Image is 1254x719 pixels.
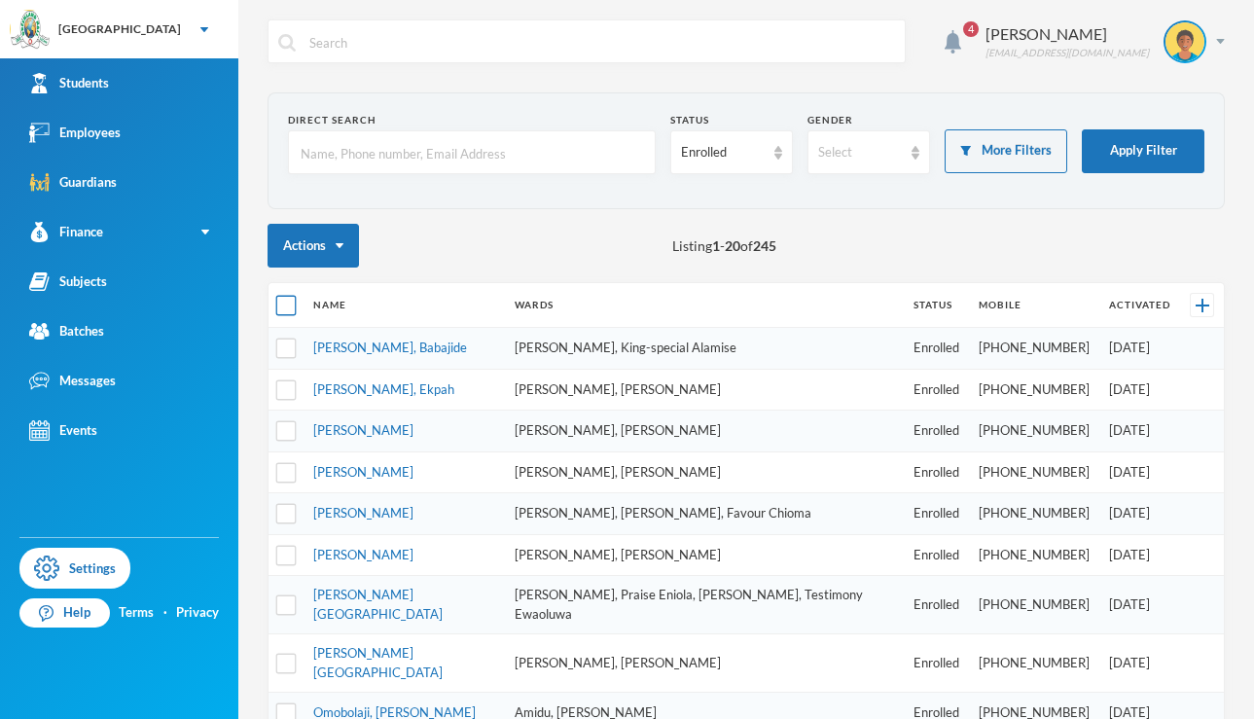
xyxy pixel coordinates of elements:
a: [PERSON_NAME] [313,547,413,562]
button: Apply Filter [1082,129,1204,173]
div: [PERSON_NAME] [985,22,1149,46]
th: Status [904,283,969,328]
div: Select [818,143,902,162]
b: 245 [753,237,776,254]
th: Name [304,283,505,328]
td: Enrolled [904,493,969,535]
img: search [278,34,296,52]
input: Name, Phone number, Email Address [299,131,645,175]
div: · [163,603,167,623]
a: Privacy [176,603,219,623]
div: Guardians [29,172,117,193]
th: Activated [1099,283,1180,328]
td: [PHONE_NUMBER] [969,493,1099,535]
td: Enrolled [904,576,969,634]
td: [PERSON_NAME], [PERSON_NAME] [505,634,904,693]
td: Enrolled [904,634,969,693]
td: Enrolled [904,328,969,370]
a: [PERSON_NAME] [313,464,413,480]
div: Enrolled [681,143,765,162]
td: Enrolled [904,411,969,452]
td: [PHONE_NUMBER] [969,369,1099,411]
td: [PERSON_NAME], [PERSON_NAME], Favour Chioma [505,493,904,535]
td: [PHONE_NUMBER] [969,328,1099,370]
a: Help [19,598,110,628]
a: [PERSON_NAME], Ekpah [313,381,454,397]
td: [DATE] [1099,411,1180,452]
td: [DATE] [1099,534,1180,576]
td: [DATE] [1099,451,1180,493]
td: [DATE] [1099,328,1180,370]
div: Students [29,73,109,93]
span: 4 [963,21,979,37]
button: More Filters [945,129,1067,173]
div: Finance [29,222,103,242]
span: Listing - of [672,235,776,256]
a: [PERSON_NAME] [313,422,413,438]
div: Employees [29,123,121,143]
a: [PERSON_NAME][GEOGRAPHIC_DATA] [313,587,443,622]
div: Direct Search [288,113,656,127]
a: Settings [19,548,130,589]
div: [GEOGRAPHIC_DATA] [58,20,181,38]
div: [EMAIL_ADDRESS][DOMAIN_NAME] [985,46,1149,60]
img: + [1196,299,1209,312]
a: [PERSON_NAME][GEOGRAPHIC_DATA] [313,645,443,680]
b: 20 [725,237,740,254]
div: Messages [29,371,116,391]
td: [PHONE_NUMBER] [969,576,1099,634]
input: Search [307,20,895,64]
td: [PHONE_NUMBER] [969,411,1099,452]
button: Actions [268,224,359,268]
td: [PERSON_NAME], King-special Alamise [505,328,904,370]
td: Enrolled [904,534,969,576]
td: [PERSON_NAME], [PERSON_NAME] [505,369,904,411]
td: [PHONE_NUMBER] [969,534,1099,576]
b: 1 [712,237,720,254]
a: [PERSON_NAME], Babajide [313,340,467,355]
img: STUDENT [1165,22,1204,61]
div: Batches [29,321,104,342]
td: Enrolled [904,369,969,411]
td: [PERSON_NAME], Praise Eniola, [PERSON_NAME], Testimony Ewaoluwa [505,576,904,634]
div: Gender [807,113,930,127]
td: [PERSON_NAME], [PERSON_NAME] [505,411,904,452]
div: Status [670,113,793,127]
th: Wards [505,283,904,328]
td: [DATE] [1099,493,1180,535]
td: [DATE] [1099,634,1180,693]
td: [DATE] [1099,576,1180,634]
td: [PERSON_NAME], [PERSON_NAME] [505,451,904,493]
td: [PERSON_NAME], [PERSON_NAME] [505,534,904,576]
div: Subjects [29,271,107,292]
td: [DATE] [1099,369,1180,411]
td: [PHONE_NUMBER] [969,634,1099,693]
a: [PERSON_NAME] [313,505,413,521]
img: logo [11,11,50,50]
td: [PHONE_NUMBER] [969,451,1099,493]
div: Events [29,420,97,441]
th: Mobile [969,283,1099,328]
td: Enrolled [904,451,969,493]
a: Terms [119,603,154,623]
